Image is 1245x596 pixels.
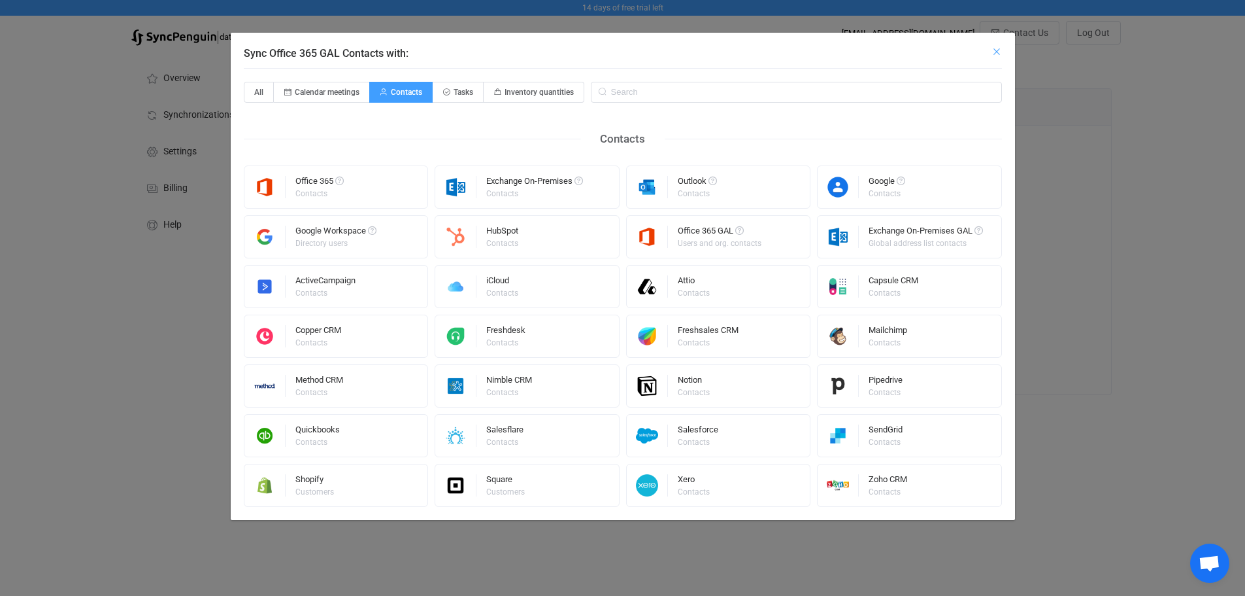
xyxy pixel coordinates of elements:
div: Notion [678,376,712,389]
div: Contacts [678,488,710,496]
div: Contacts [869,289,916,297]
div: Method CRM [295,376,343,389]
div: Freshdesk [486,326,525,339]
img: exchange.png [818,226,859,248]
img: freshworks.png [627,325,668,347]
img: copper.png [244,325,286,347]
div: Copper CRM [295,326,341,339]
div: Contacts [486,239,518,247]
div: Contacts [869,190,903,198]
img: nimble.png [435,375,476,397]
img: quickbooks.png [244,425,286,447]
div: Customers [486,488,525,496]
img: google-workspace.png [244,226,286,248]
div: Sync Office 365 GAL Contacts with: [231,33,1015,520]
div: Contacts [486,190,581,198]
div: iCloud [486,276,520,289]
button: Close [991,46,1002,58]
div: Office 365 GAL [678,226,763,239]
img: salesforce.png [627,425,668,447]
div: Salesflare [486,425,523,438]
img: notion.png [627,375,668,397]
div: Users and org. contacts [678,239,761,247]
img: outlook.png [627,176,668,198]
div: Contacts [486,438,522,446]
img: microsoft365.png [627,226,668,248]
img: square.png [435,474,476,497]
div: Salesforce [678,425,718,438]
img: zoho-crm.png [818,474,859,497]
img: exchange.png [435,176,476,198]
div: Zoho CRM [869,475,907,488]
div: Quickbooks [295,425,340,438]
div: Contacts [869,389,901,396]
div: Global address list contacts [869,239,981,247]
img: microsoft365.png [244,176,286,198]
div: Customers [295,488,334,496]
div: Contacts [678,438,716,446]
div: SendGrid [869,425,903,438]
div: Contacts [869,488,905,496]
img: icloud.png [435,275,476,298]
div: Contacts [869,438,901,446]
img: sendgrid.png [818,425,859,447]
div: Exchange On-Premises [486,177,583,190]
div: Outlook [678,177,717,190]
div: Exchange On-Premises GAL [869,226,983,239]
img: methodcrm.png [244,375,286,397]
div: Contacts [678,389,710,396]
img: pipedrive.png [818,375,859,397]
img: freshdesk.png [435,325,476,347]
div: Google [869,177,905,190]
div: Contacts [295,190,342,198]
div: Contacts [486,389,530,396]
div: Attio [678,276,712,289]
div: Contacts [295,339,339,347]
div: Contacts [295,389,341,396]
div: Pipedrive [869,376,903,389]
div: Square [486,475,527,488]
div: Freshsales CRM [678,326,739,339]
div: Contacts [678,339,737,347]
div: Capsule CRM [869,276,918,289]
div: Contacts [295,438,338,446]
div: Xero [678,475,712,488]
div: Google Workspace [295,226,376,239]
div: Contacts [486,339,523,347]
div: HubSpot [486,226,520,239]
img: attio.png [627,275,668,298]
div: Office 365 [295,177,344,190]
div: Contacts [678,190,715,198]
div: Contacts [869,339,905,347]
img: salesflare.png [435,425,476,447]
div: Directory users [295,239,374,247]
div: Shopify [295,475,336,488]
img: capsule.png [818,275,859,298]
div: Contacts [295,289,354,297]
img: google-contacts.png [818,176,859,198]
span: Sync Office 365 GAL Contacts with: [244,47,408,60]
div: Open chat [1190,544,1229,583]
img: mailchimp.png [818,325,859,347]
div: Contacts [486,289,518,297]
div: Mailchimp [869,326,907,339]
img: activecampaign.png [244,275,286,298]
div: Contacts [580,129,665,149]
img: hubspot.png [435,226,476,248]
img: shopify.png [244,474,286,497]
img: xero.png [627,474,668,497]
input: Search [591,82,1002,103]
div: Contacts [678,289,710,297]
div: ActiveCampaign [295,276,356,289]
div: Nimble CRM [486,376,532,389]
